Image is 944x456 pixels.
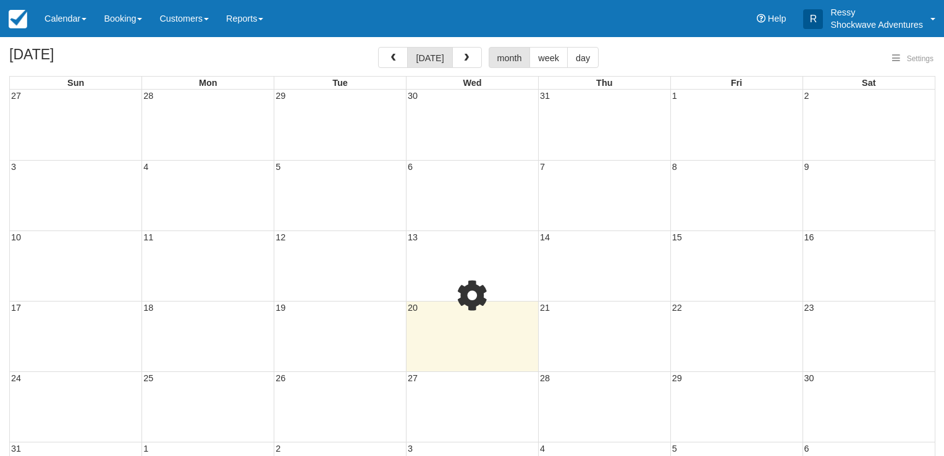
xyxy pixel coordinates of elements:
[199,78,217,88] span: Mon
[9,47,166,70] h2: [DATE]
[274,91,287,101] span: 29
[10,162,17,172] span: 3
[907,54,933,63] span: Settings
[274,232,287,242] span: 12
[407,47,452,68] button: [DATE]
[142,91,154,101] span: 28
[142,162,150,172] span: 4
[407,444,414,454] span: 3
[671,162,678,172] span: 8
[407,162,414,172] span: 6
[407,373,419,383] span: 27
[529,47,568,68] button: week
[274,373,287,383] span: 26
[10,303,22,313] span: 17
[407,232,419,242] span: 13
[407,303,419,313] span: 20
[10,373,22,383] span: 24
[803,91,811,101] span: 2
[9,10,27,28] img: checkfront-main-nav-mini-logo.png
[274,444,282,454] span: 2
[407,91,419,101] span: 30
[332,78,348,88] span: Tue
[830,6,923,19] p: Ressy
[10,444,22,454] span: 31
[10,91,22,101] span: 27
[142,303,154,313] span: 18
[671,232,683,242] span: 15
[803,9,823,29] div: R
[768,14,786,23] span: Help
[803,444,811,454] span: 6
[757,14,765,23] i: Help
[463,78,481,88] span: Wed
[10,232,22,242] span: 10
[671,373,683,383] span: 29
[274,303,287,313] span: 19
[539,303,551,313] span: 21
[539,232,551,242] span: 14
[142,373,154,383] span: 25
[539,373,551,383] span: 28
[803,162,811,172] span: 9
[142,232,154,242] span: 11
[885,50,941,68] button: Settings
[142,444,150,454] span: 1
[539,444,546,454] span: 4
[596,78,612,88] span: Thu
[830,19,923,31] p: Shockwave Adventures
[803,232,815,242] span: 16
[274,162,282,172] span: 5
[803,373,815,383] span: 30
[671,303,683,313] span: 22
[539,91,551,101] span: 31
[539,162,546,172] span: 7
[671,91,678,101] span: 1
[803,303,815,313] span: 23
[489,47,531,68] button: month
[67,78,84,88] span: Sun
[731,78,742,88] span: Fri
[567,47,599,68] button: day
[671,444,678,454] span: 5
[862,78,875,88] span: Sat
